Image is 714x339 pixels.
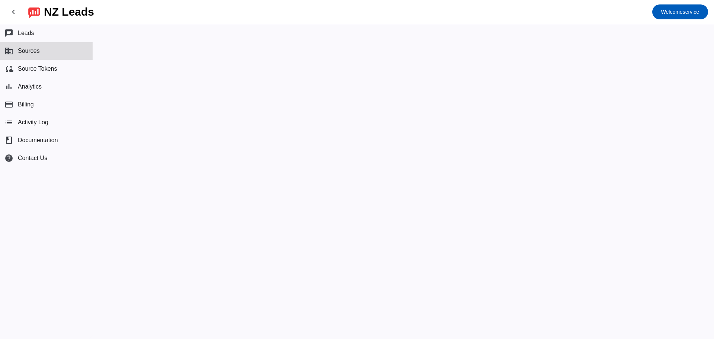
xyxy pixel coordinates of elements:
[9,7,18,16] mat-icon: chevron_left
[4,29,13,38] mat-icon: chat
[4,47,13,55] mat-icon: business
[4,136,13,145] span: book
[28,6,40,18] img: logo
[652,4,708,19] button: Welcomeservice
[18,101,34,108] span: Billing
[18,137,58,144] span: Documentation
[4,64,13,73] mat-icon: cloud_sync
[18,48,40,54] span: Sources
[18,30,34,36] span: Leads
[18,65,57,72] span: Source Tokens
[4,154,13,163] mat-icon: help
[18,119,48,126] span: Activity Log
[4,118,13,127] mat-icon: list
[18,83,42,90] span: Analytics
[661,9,683,15] span: Welcome
[4,82,13,91] mat-icon: bar_chart
[4,100,13,109] mat-icon: payment
[18,155,47,161] span: Contact Us
[661,7,699,17] span: service
[44,7,94,17] div: NZ Leads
